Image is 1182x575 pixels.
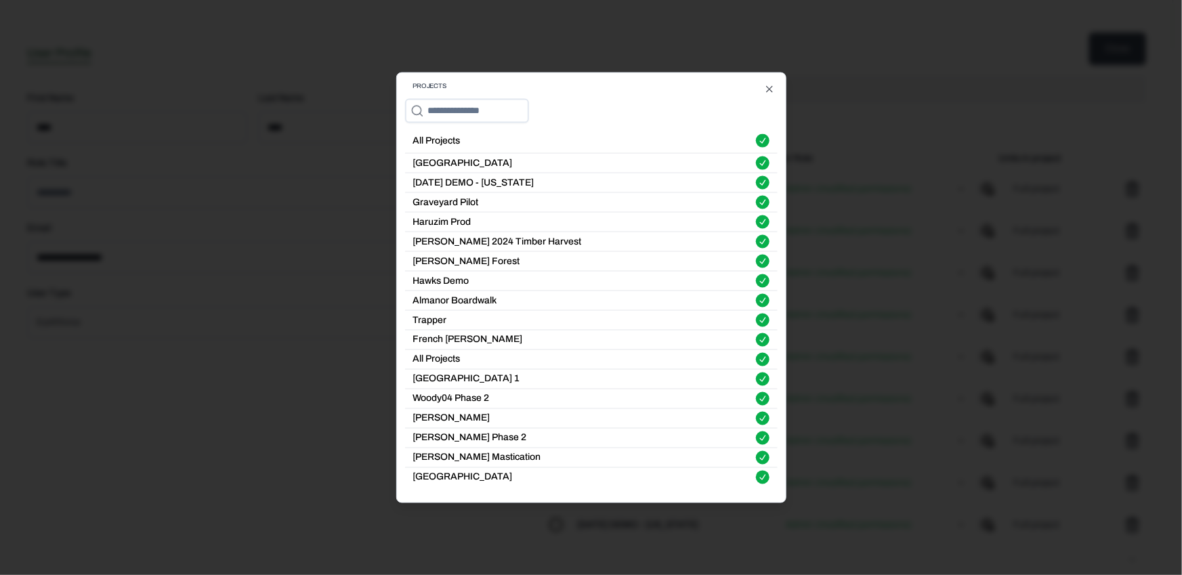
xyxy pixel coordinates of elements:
[413,355,461,364] label: All Projects
[413,316,447,325] label: Trapper
[413,433,527,443] label: [PERSON_NAME] Phase 2
[413,296,497,305] label: Almanor Boardwalk
[413,158,513,168] label: [GEOGRAPHIC_DATA]
[413,136,461,146] label: All Projects
[413,257,520,266] label: [PERSON_NAME] Forest
[405,81,778,93] h2: Projects
[413,473,513,482] label: [GEOGRAPHIC_DATA]
[413,414,490,423] label: [PERSON_NAME]
[413,335,523,345] label: French [PERSON_NAME]
[413,237,582,247] label: [PERSON_NAME] 2024 Timber Harvest
[413,276,469,286] label: Hawks Demo
[413,198,479,207] label: Graveyard Pilot
[413,217,471,227] label: Haruzim Prod
[413,453,541,463] label: [PERSON_NAME] Mastication
[413,178,534,188] label: [DATE] DEMO - [US_STATE]
[413,375,520,384] label: [GEOGRAPHIC_DATA] 1
[413,394,490,404] label: Woody04 Phase 2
